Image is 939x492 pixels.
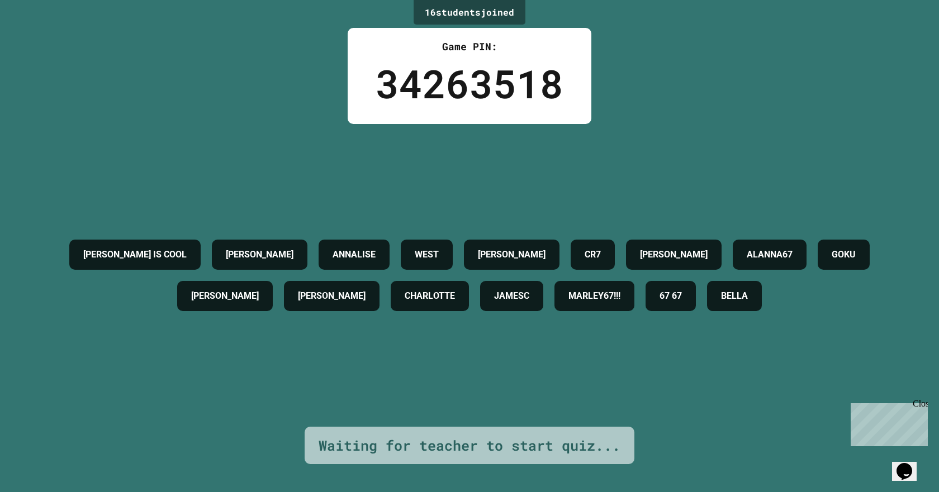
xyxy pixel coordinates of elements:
[4,4,77,71] div: Chat with us now!Close
[319,435,620,456] div: Waiting for teacher to start quiz...
[405,289,455,303] h4: CHARLOTTE
[415,248,439,261] h4: WEST
[226,248,293,261] h4: [PERSON_NAME]
[478,248,546,261] h4: [PERSON_NAME]
[585,248,601,261] h4: CR7
[660,289,682,303] h4: 67 67
[846,399,928,446] iframe: chat widget
[747,248,793,261] h4: ALANNA67
[568,289,620,303] h4: MARLEY67!!!
[376,39,563,54] div: Game PIN:
[494,289,529,303] h4: JAMESC
[191,289,259,303] h4: [PERSON_NAME]
[892,447,928,481] iframe: chat widget
[640,248,708,261] h4: [PERSON_NAME]
[832,248,856,261] h4: GOKU
[333,248,376,261] h4: ANNALISE
[298,289,366,303] h4: [PERSON_NAME]
[721,289,748,303] h4: BELLA
[376,54,563,113] div: 34263518
[83,248,187,261] h4: [PERSON_NAME] IS COOL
